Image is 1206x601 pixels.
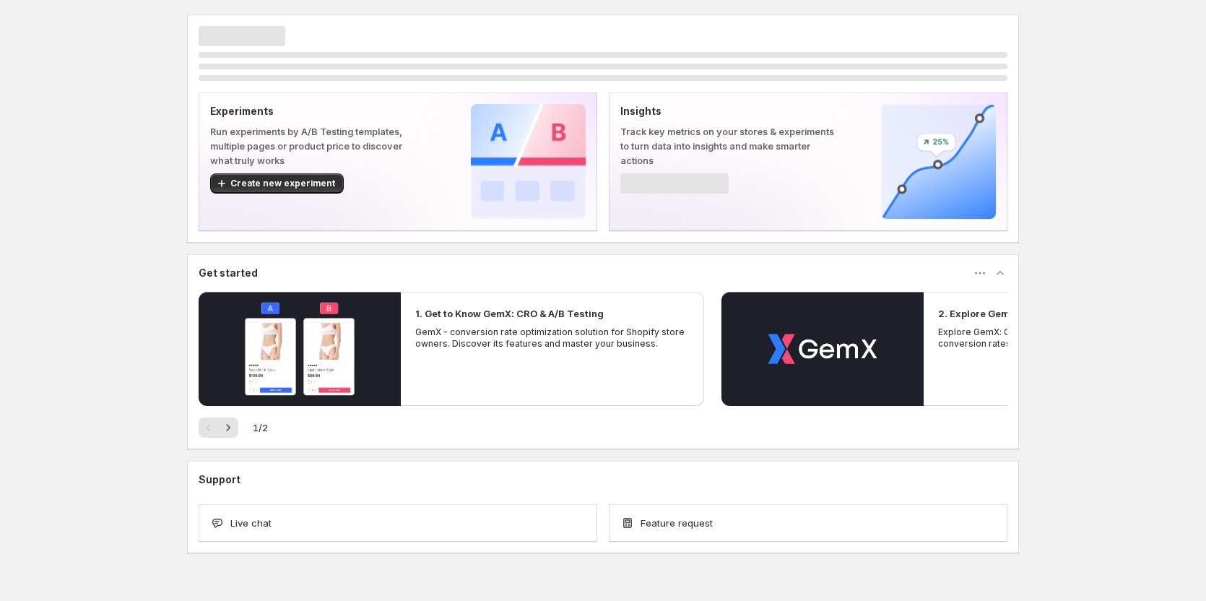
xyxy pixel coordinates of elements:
img: Experiments [471,104,586,219]
span: Create new experiment [230,178,335,189]
img: Insights [881,104,996,219]
h3: Support [199,472,240,487]
button: Create new experiment [210,173,344,194]
p: Track key metrics on your stores & experiments to turn data into insights and make smarter actions [620,124,835,168]
nav: Pagination [199,418,238,438]
span: Feature request [641,516,713,530]
h2: 1. Get to Know GemX: CRO & A/B Testing [415,306,604,321]
h2: 2. Explore GemX: CRO & A/B Testing Use Cases [938,306,1162,321]
button: Next [218,418,238,438]
h3: Get started [199,266,258,280]
p: GemX - conversion rate optimization solution for Shopify store owners. Discover its features and ... [415,327,690,350]
p: Experiments [210,104,425,118]
button: Play video [721,292,924,406]
p: Run experiments by A/B Testing templates, multiple pages or product price to discover what truly ... [210,124,425,168]
span: Live chat [230,516,272,530]
p: Insights [620,104,835,118]
span: 1 / 2 [253,420,268,435]
button: Play video [199,292,401,406]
